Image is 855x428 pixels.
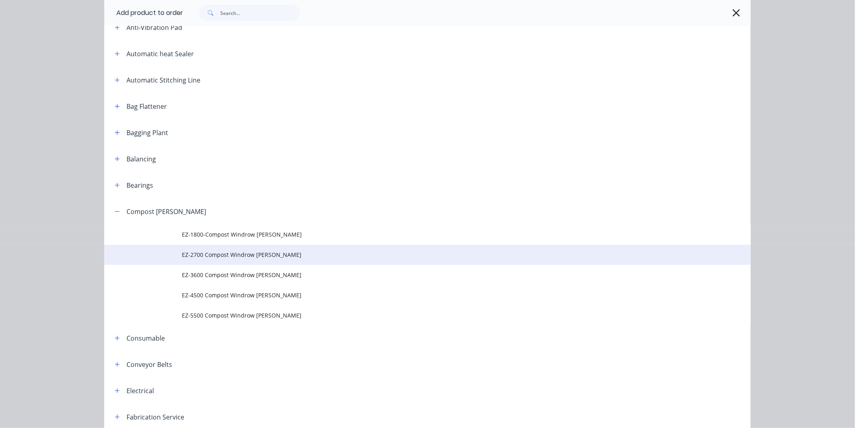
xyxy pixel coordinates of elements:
div: Bagging Plant [126,128,168,138]
span: EZ-3600 Compost Windrow [PERSON_NAME] [182,271,637,279]
div: Conveyor Belts [126,360,172,369]
span: EZ-1800-Compost Windrow [PERSON_NAME] [182,230,637,239]
div: Consumable [126,333,165,343]
span: EZ-4500 Compost Windrow [PERSON_NAME] [182,291,637,299]
div: Electrical [126,386,154,396]
div: Compost [PERSON_NAME] [126,207,206,216]
div: Bag Flattener [126,102,167,111]
div: Automatic heat Sealer [126,49,194,59]
span: EZ-2700 Compost Windrow [PERSON_NAME] [182,250,637,259]
div: Bearings [126,180,153,190]
div: Fabrication Service [126,412,184,422]
div: Automatic Stitching Line [126,75,200,85]
div: Balancing [126,154,156,164]
span: EZ-5500 Compost Windrow [PERSON_NAME] [182,311,637,320]
div: Anti-Vibration Pad [126,23,182,32]
input: Search... [220,5,300,21]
